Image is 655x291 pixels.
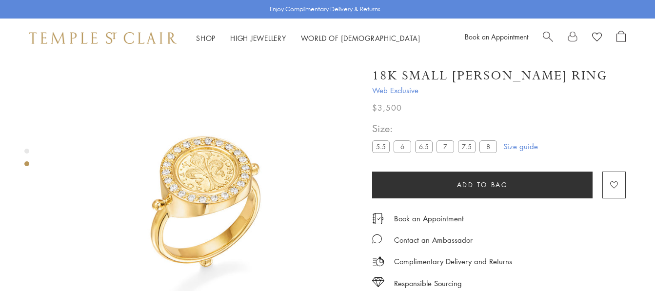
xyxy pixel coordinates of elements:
div: Responsible Sourcing [394,277,462,290]
p: Enjoy Complimentary Delivery & Returns [270,4,380,14]
a: World of [DEMOGRAPHIC_DATA]World of [DEMOGRAPHIC_DATA] [301,33,420,43]
span: Add to bag [457,179,508,190]
img: icon_sourcing.svg [372,277,384,287]
h1: 18K Small [PERSON_NAME] Ring [372,67,608,84]
a: View Wishlist [592,31,602,45]
label: 7.5 [458,140,476,153]
label: 8 [479,140,497,153]
span: Size: [372,120,501,136]
nav: Main navigation [196,32,420,44]
p: Complimentary Delivery and Returns [394,255,512,268]
div: Product gallery navigation [24,146,29,174]
a: Search [543,31,553,45]
img: MessageIcon-01_2.svg [372,234,382,244]
img: icon_appointment.svg [372,213,384,224]
a: Size guide [503,141,538,151]
span: $3,500 [372,101,402,114]
a: ShopShop [196,33,216,43]
img: icon_delivery.svg [372,255,384,268]
button: Add to bag [372,172,593,198]
a: Book an Appointment [465,32,528,41]
a: Open Shopping Bag [616,31,626,45]
label: 6.5 [415,140,433,153]
label: 5.5 [372,140,390,153]
img: Temple St. Clair [29,32,177,44]
label: 6 [394,140,411,153]
label: 7 [437,140,454,153]
a: Book an Appointment [394,213,464,224]
span: Web Exclusive [372,84,626,97]
a: High JewelleryHigh Jewellery [230,33,286,43]
div: Contact an Ambassador [394,234,473,246]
